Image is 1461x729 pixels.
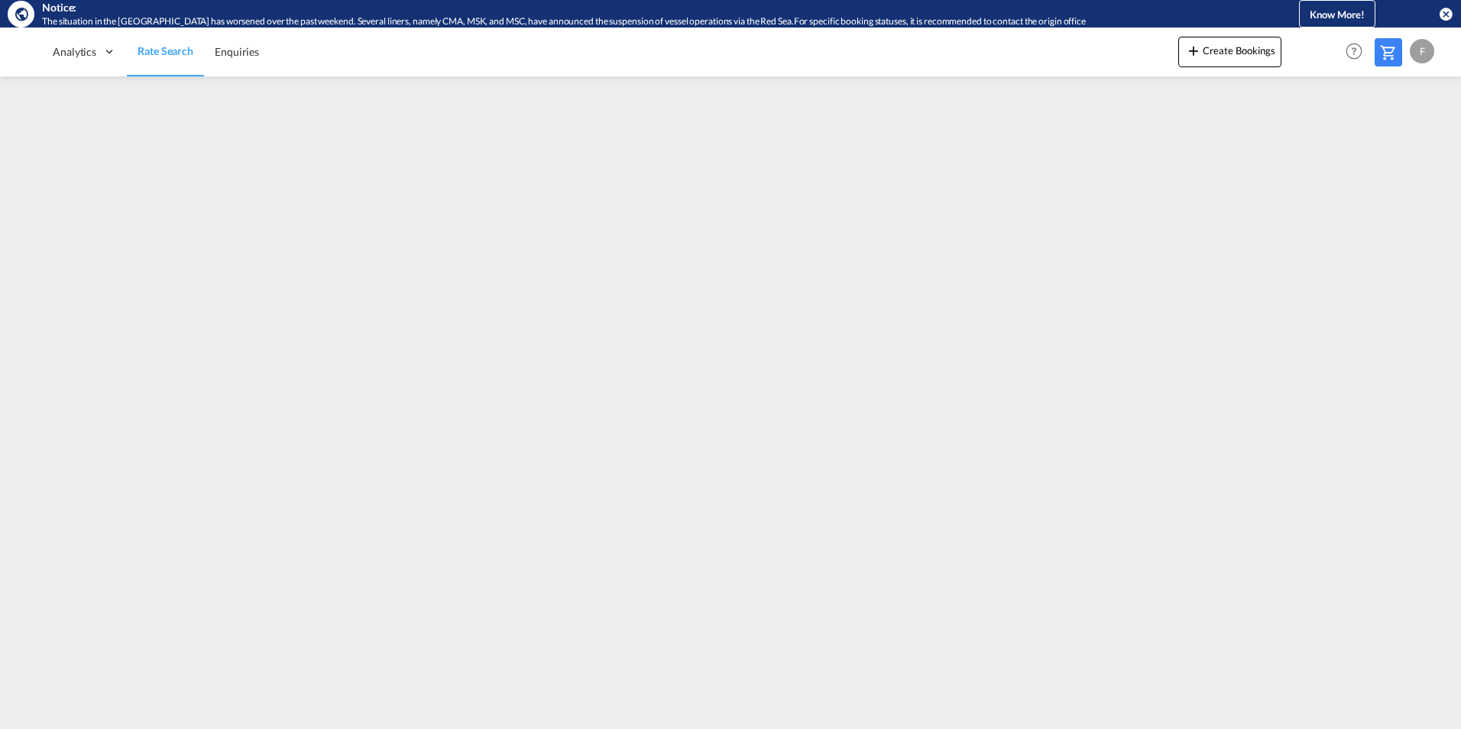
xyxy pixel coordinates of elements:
[127,27,204,76] a: Rate Search
[1410,39,1434,63] div: F
[1438,6,1453,21] button: icon-close-circle
[1341,38,1367,64] span: Help
[53,44,96,60] span: Analytics
[1310,8,1365,21] span: Know More!
[138,44,193,57] span: Rate Search
[204,27,270,76] a: Enquiries
[42,15,1236,28] div: The situation in the Red Sea has worsened over the past weekend. Several liners, namely CMA, MSK,...
[1184,41,1203,60] md-icon: icon-plus 400-fg
[1341,38,1375,66] div: Help
[1178,37,1281,67] button: icon-plus 400-fgCreate Bookings
[215,45,259,58] span: Enquiries
[42,27,127,76] div: Analytics
[14,6,29,21] md-icon: icon-earth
